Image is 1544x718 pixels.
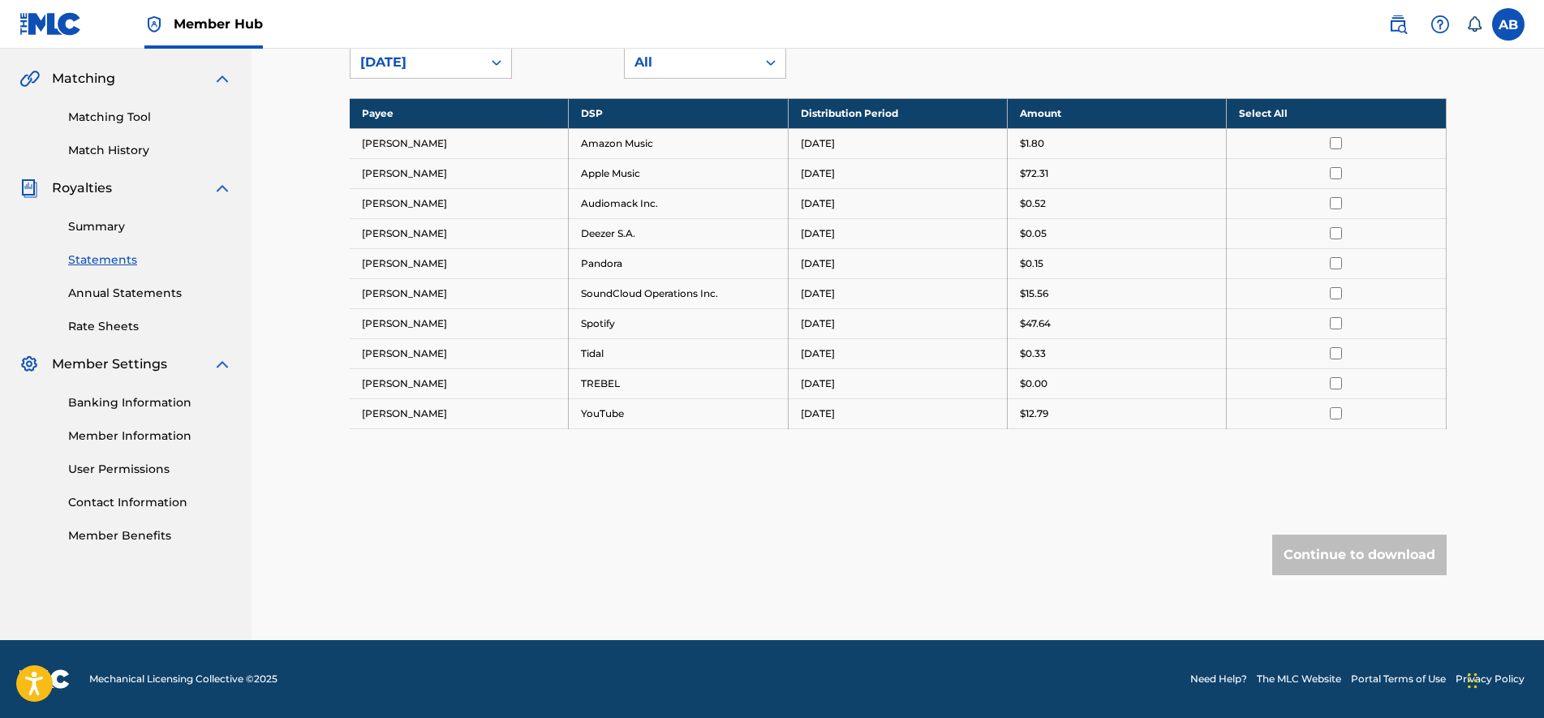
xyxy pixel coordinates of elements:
[1020,346,1046,361] p: $0.33
[1020,256,1043,271] p: $0.15
[89,672,277,686] span: Mechanical Licensing Collective © 2025
[569,308,788,338] td: Spotify
[350,158,569,188] td: [PERSON_NAME]
[350,278,569,308] td: [PERSON_NAME]
[1468,656,1477,705] div: Drag
[1020,226,1047,241] p: $0.05
[569,398,788,428] td: YouTube
[788,248,1007,278] td: [DATE]
[19,178,39,198] img: Royalties
[788,368,1007,398] td: [DATE]
[68,285,232,302] a: Annual Statements
[1020,136,1044,151] p: $1.80
[19,12,82,36] img: MLC Logo
[1020,196,1046,211] p: $0.52
[52,355,167,374] span: Member Settings
[68,394,232,411] a: Banking Information
[1020,406,1048,421] p: $12.79
[213,69,232,88] img: expand
[144,15,164,34] img: Top Rightsholder
[19,355,39,374] img: Member Settings
[1424,8,1456,41] div: Help
[634,53,746,72] div: All
[788,398,1007,428] td: [DATE]
[1020,316,1051,331] p: $47.64
[350,98,569,128] th: Payee
[788,278,1007,308] td: [DATE]
[1388,15,1408,34] img: search
[569,278,788,308] td: SoundCloud Operations Inc.
[569,248,788,278] td: Pandora
[1430,15,1450,34] img: help
[350,368,569,398] td: [PERSON_NAME]
[68,318,232,335] a: Rate Sheets
[1382,8,1414,41] a: Public Search
[569,188,788,218] td: Audiomack Inc.
[350,188,569,218] td: [PERSON_NAME]
[68,527,232,544] a: Member Benefits
[569,368,788,398] td: TREBEL
[52,69,115,88] span: Matching
[788,158,1007,188] td: [DATE]
[1466,16,1482,32] div: Notifications
[569,218,788,248] td: Deezer S.A.
[569,128,788,158] td: Amazon Music
[213,355,232,374] img: expand
[569,338,788,368] td: Tidal
[350,218,569,248] td: [PERSON_NAME]
[350,338,569,368] td: [PERSON_NAME]
[1456,672,1525,686] a: Privacy Policy
[788,218,1007,248] td: [DATE]
[1463,640,1544,718] iframe: Chat Widget
[350,398,569,428] td: [PERSON_NAME]
[1227,98,1446,128] th: Select All
[52,178,112,198] span: Royalties
[1020,166,1048,181] p: $72.31
[788,128,1007,158] td: [DATE]
[569,158,788,188] td: Apple Music
[350,308,569,338] td: [PERSON_NAME]
[788,98,1007,128] th: Distribution Period
[1190,672,1247,686] a: Need Help?
[19,69,40,88] img: Matching
[68,218,232,235] a: Summary
[569,98,788,128] th: DSP
[1020,376,1047,391] p: $0.00
[68,428,232,445] a: Member Information
[788,308,1007,338] td: [DATE]
[360,53,472,72] div: [DATE]
[350,248,569,278] td: [PERSON_NAME]
[174,15,263,33] span: Member Hub
[788,338,1007,368] td: [DATE]
[350,128,569,158] td: [PERSON_NAME]
[1020,286,1048,301] p: $15.56
[68,252,232,269] a: Statements
[213,178,232,198] img: expand
[788,188,1007,218] td: [DATE]
[68,461,232,478] a: User Permissions
[1007,98,1226,128] th: Amount
[68,494,232,511] a: Contact Information
[1351,672,1446,686] a: Portal Terms of Use
[19,669,70,689] img: logo
[1492,8,1525,41] div: User Menu
[68,142,232,159] a: Match History
[1257,672,1341,686] a: The MLC Website
[68,109,232,126] a: Matching Tool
